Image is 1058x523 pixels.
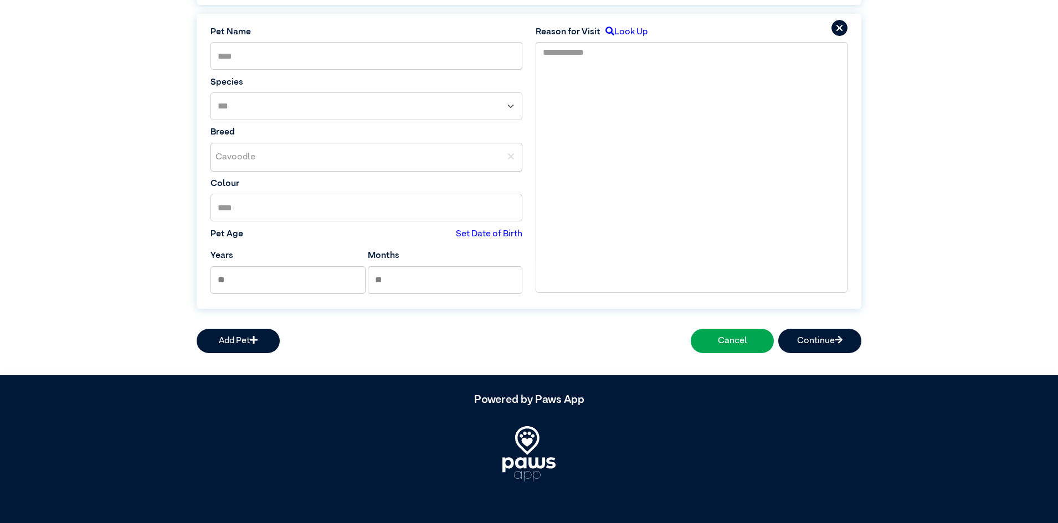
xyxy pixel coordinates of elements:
label: Look Up [600,25,648,39]
button: Cancel [691,329,774,353]
div: Cavoodle [211,143,500,171]
label: Set Date of Birth [456,227,522,241]
label: Colour [210,177,522,190]
div: ✕ [500,143,522,171]
img: PawsApp [502,426,556,481]
label: Reason for Visit [536,25,600,39]
label: Breed [210,126,522,139]
button: Continue [778,329,861,353]
label: Months [368,249,399,262]
label: Species [210,76,522,89]
label: Pet Name [210,25,522,39]
button: Add Pet [197,329,280,353]
h5: Powered by Paws App [197,393,861,406]
label: Pet Age [210,227,243,241]
label: Years [210,249,233,262]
